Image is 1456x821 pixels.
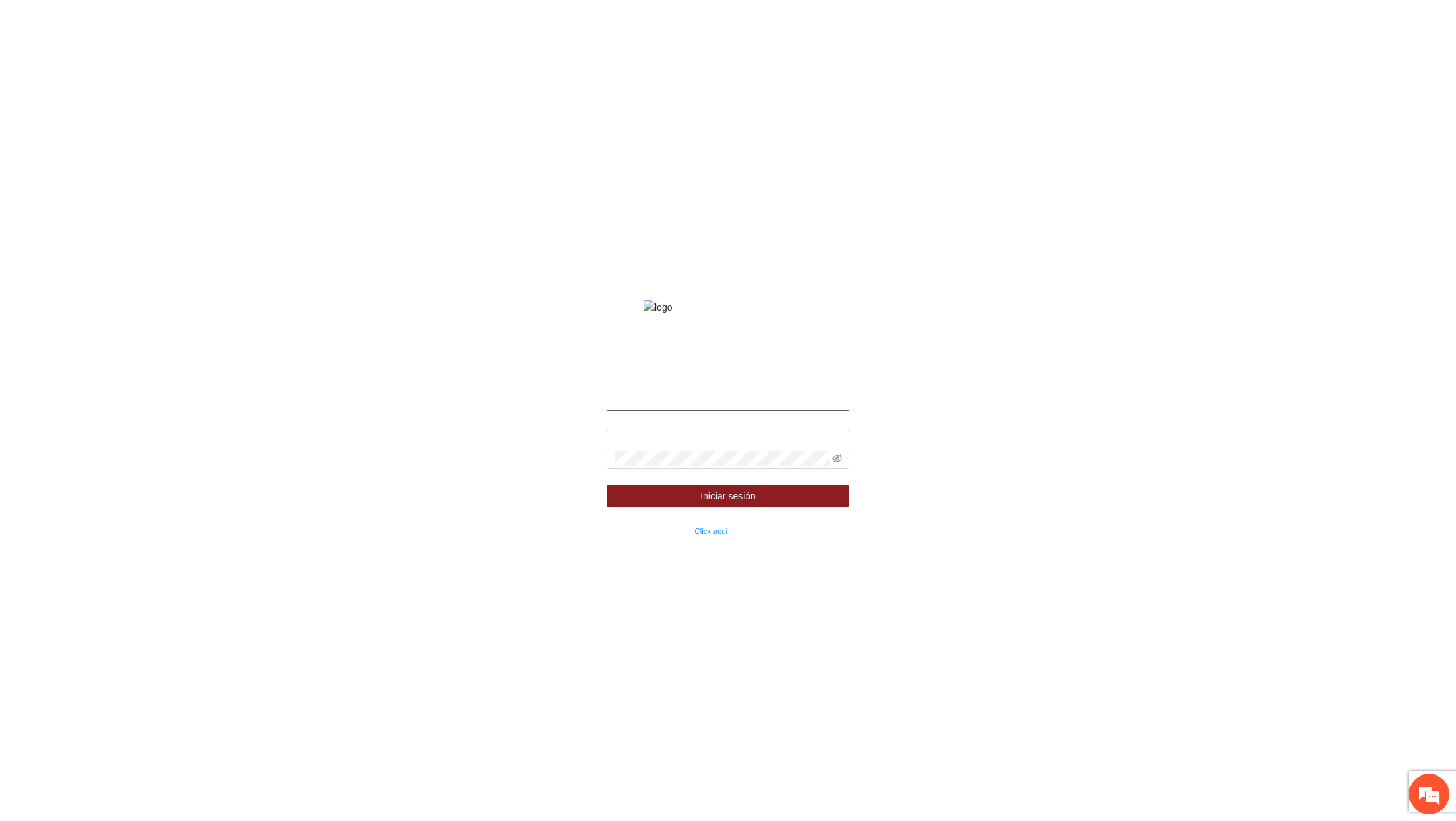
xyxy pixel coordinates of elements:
[607,485,849,507] button: Iniciar sesión
[695,527,728,535] a: Click aqui
[702,388,753,398] strong: Bienvenido
[607,527,727,535] small: ¿Olvidaste tu contraseña?
[700,489,756,504] span: Iniciar sesión
[832,454,842,463] span: eye-invisible
[595,334,861,374] strong: Fondo de financiamiento de proyectos para la prevención y fortalecimiento de instituciones de seg...
[644,300,812,315] img: logo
